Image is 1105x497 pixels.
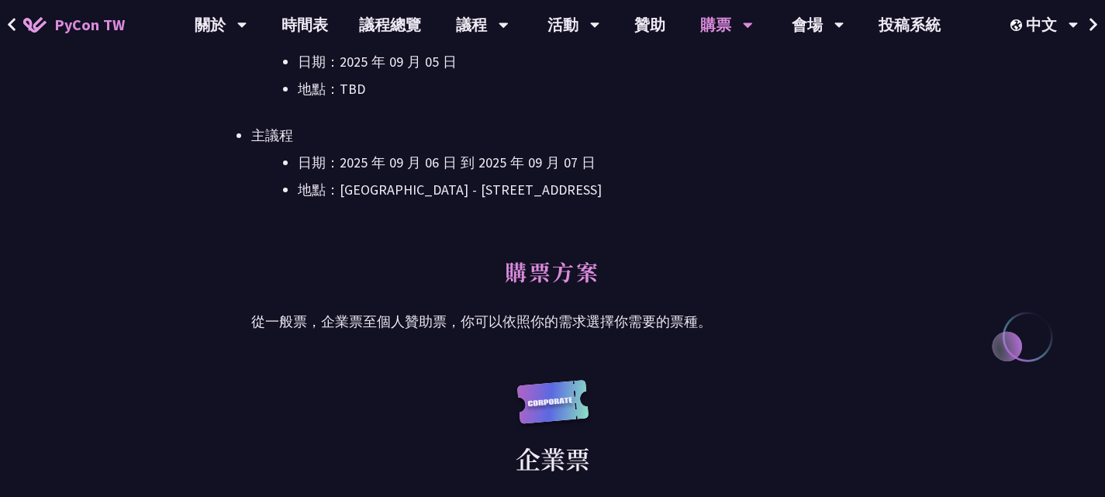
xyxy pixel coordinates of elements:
p: 從一般票，企業票至個人贊助票，你可以依照你的需求選擇你需要的票種。 [251,310,854,333]
div: 企業票 [516,440,590,477]
li: 地點：TBD [298,78,854,101]
li: 主議程 [251,124,854,202]
img: Home icon of PyCon TW 2025 [23,17,47,33]
img: Locale Icon [1010,19,1026,31]
li: 地點：[GEOGRAPHIC_DATA] - ​[STREET_ADDRESS] [298,178,854,202]
li: 衝刺開發 [251,23,854,101]
li: 日期：2025 年 09 月 05 日 [298,50,854,74]
h2: 購票方案 [251,256,854,302]
li: 日期：2025 年 09 月 06 日 到 2025 年 09 月 07 日 [298,151,854,174]
a: PyCon TW [8,5,140,44]
span: PyCon TW [54,13,125,36]
img: corporate.a587c14.svg [514,380,592,440]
